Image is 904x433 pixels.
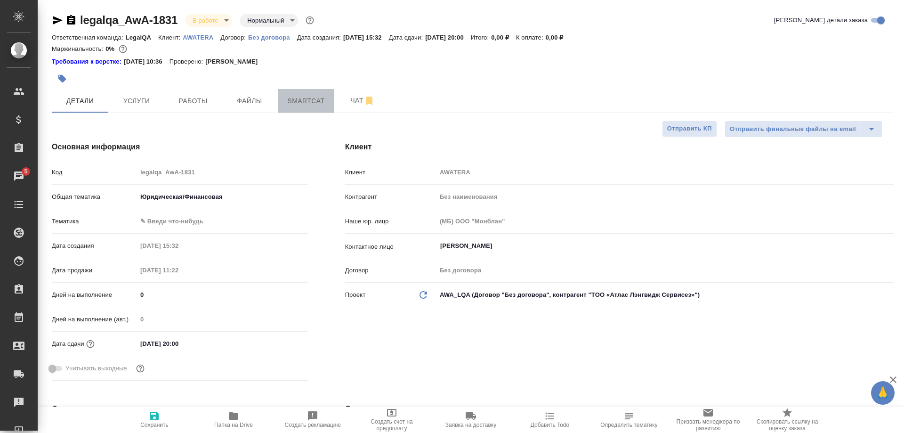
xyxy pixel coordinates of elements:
div: Нажми, чтобы открыть папку с инструкцией [52,57,124,66]
p: [DATE] 15:32 [343,34,389,41]
p: Ответственная команда: [52,34,126,41]
h4: Ответственные [345,403,894,415]
p: LegalQA [126,34,158,41]
p: Проверено: [169,57,206,66]
a: AWATERA [183,33,220,41]
input: Пустое поле [436,214,894,228]
input: ✎ Введи что-нибудь [137,337,219,351]
input: Пустое поле [436,190,894,204]
p: AWATERA [183,34,220,41]
span: Скопировать ссылку на оценку заказа [753,418,821,432]
p: Маржинальность: [52,45,105,52]
span: Создать счет на предоплату [358,418,426,432]
h4: Основная информация [52,141,307,153]
div: В работе [240,14,298,27]
p: Тематика [52,217,137,226]
p: Общая тематика [52,192,137,202]
span: 🙏 [875,383,891,403]
a: 5 [2,164,35,188]
p: Дата создания: [297,34,343,41]
div: ✎ Введи что-нибудь [140,217,296,226]
button: Open [888,245,890,247]
button: Добавить тэг [52,68,73,89]
input: Пустое поле [137,239,219,253]
p: Проект [345,290,366,300]
button: Определить тематику [589,407,669,433]
span: Работы [170,95,216,107]
p: Дата сдачи [52,339,84,349]
span: Чат [340,95,385,106]
a: legalqa_AwA-1831 [80,14,178,26]
button: Призвать менеджера по развитию [669,407,748,433]
button: 🙏 [871,381,895,405]
p: 0,00 ₽ [491,34,516,41]
svg: Отписаться [363,95,375,106]
button: Отправить КП [662,121,717,137]
span: Папка на Drive [214,422,253,428]
a: Требования к верстке: [52,57,124,66]
span: Добавить Todo [531,422,569,428]
h4: Клиент [345,141,894,153]
button: Добавить Todo [510,407,589,433]
span: Определить тематику [600,422,657,428]
button: Папка на Drive [194,407,273,433]
input: Пустое поле [436,263,894,277]
h4: Дополнительно [52,403,307,415]
button: Сохранить [115,407,194,433]
input: Пустое поле [436,165,894,179]
a: Без договора [248,33,297,41]
span: Отправить КП [667,123,712,134]
p: Дней на выполнение (авт.) [52,315,137,324]
input: ✎ Введи что-нибудь [137,288,307,302]
p: [DATE] 20:00 [425,34,471,41]
input: Пустое поле [137,263,219,277]
button: Нормальный [244,16,287,25]
input: Пустое поле [137,165,307,179]
button: Скопировать ссылку на оценку заказа [748,407,827,433]
p: 0,00 ₽ [546,34,571,41]
p: Договор [345,266,436,275]
div: ✎ Введи что-нибудь [137,213,307,229]
span: Услуги [114,95,159,107]
p: Итого: [471,34,491,41]
button: Скопировать ссылку [65,15,77,26]
span: Smartcat [283,95,329,107]
div: Юридическая/Финансовая [137,189,307,205]
button: Если добавить услуги и заполнить их объемом, то дата рассчитается автоматически [84,338,97,350]
button: Создать счет на предоплату [352,407,431,433]
p: Контрагент [345,192,436,202]
span: Заявка на доставку [445,422,496,428]
span: 5 [18,167,33,176]
button: 2049.60 RUB; [117,43,129,55]
p: Дата создания [52,241,137,251]
div: В работе [185,14,232,27]
span: Детали [57,95,103,107]
input: Пустое поле [137,312,307,326]
span: [PERSON_NAME] детали заказа [774,16,868,25]
span: Файлы [227,95,272,107]
div: AWA_LQA (Договор "Без договора", контрагент "TОО «Атлас Лэнгвидж Сервисез»") [436,287,894,303]
p: Контактное лицо [345,242,436,252]
span: Отправить финальные файлы на email [730,124,856,135]
p: Клиент: [158,34,183,41]
span: Сохранить [140,422,169,428]
p: Дней на выполнение [52,290,137,300]
button: Скопировать ссылку для ЯМессенджера [52,15,63,26]
span: Создать рекламацию [285,422,341,428]
p: Наше юр. лицо [345,217,436,226]
button: Заявка на доставку [431,407,510,433]
p: [PERSON_NAME] [205,57,265,66]
p: К оплате: [516,34,546,41]
button: Доп статусы указывают на важность/срочность заказа [304,14,316,26]
p: Без договора [248,34,297,41]
p: Код [52,168,137,177]
p: [DATE] 10:36 [124,57,169,66]
button: Отправить финальные файлы на email [725,121,861,138]
p: 0% [105,45,117,52]
span: Призвать менеджера по развитию [674,418,742,432]
div: split button [725,121,882,138]
button: Выбери, если сб и вс нужно считать рабочими днями для выполнения заказа. [134,362,146,375]
button: Создать рекламацию [273,407,352,433]
span: Учитывать выходные [65,364,127,373]
p: Дата сдачи: [389,34,425,41]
